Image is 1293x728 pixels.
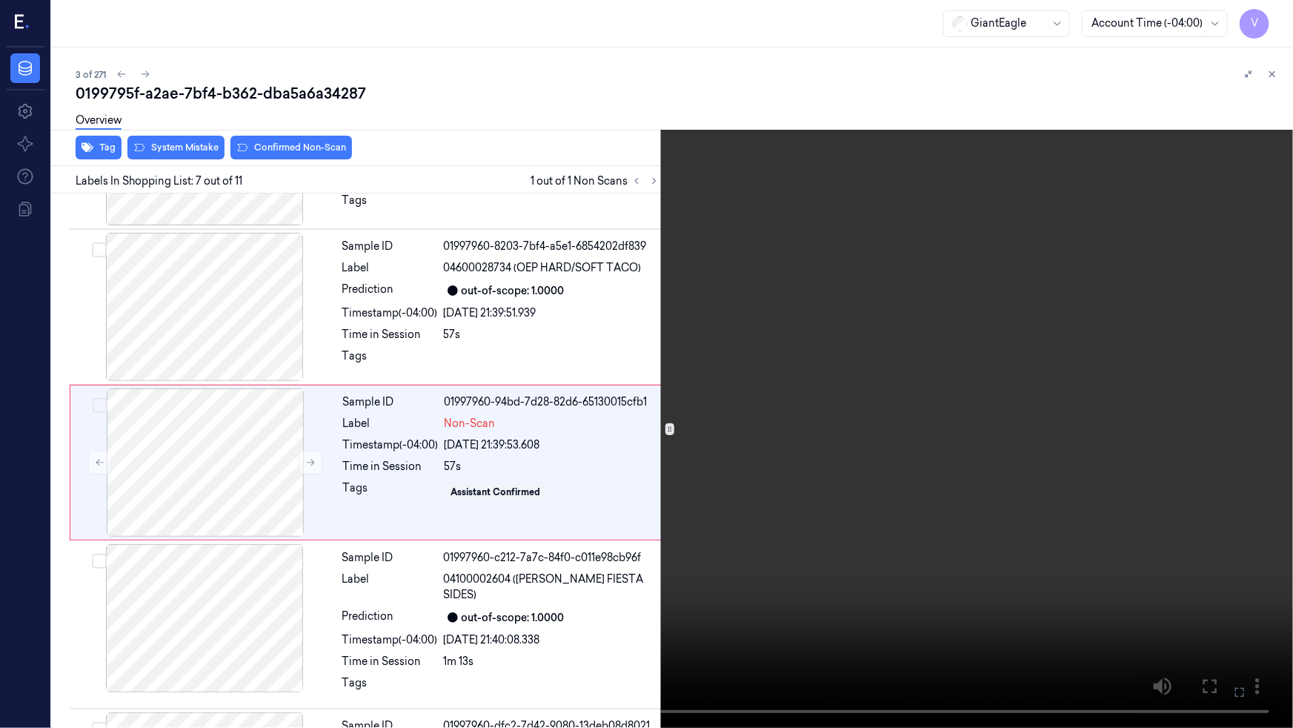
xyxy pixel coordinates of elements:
span: 1 out of 1 Non Scans [531,172,663,190]
a: Overview [76,113,122,130]
div: 01997960-8203-7bf4-a5e1-6854202df839 [444,239,660,254]
button: Tag [76,136,122,159]
div: 57s [444,327,660,343]
div: out-of-scope: 1.0000 [462,610,565,626]
span: 3 of 271 [76,68,107,81]
div: Tags [342,348,438,372]
button: Select row [92,242,107,257]
div: Timestamp (-04:00) [342,632,438,648]
div: Time in Session [343,459,439,474]
div: Timestamp (-04:00) [343,437,439,453]
div: Label [343,416,439,431]
div: Time in Session [342,327,438,343]
button: V [1240,9,1269,39]
div: Prediction [342,282,438,300]
div: 01997960-c212-7a7c-84f0-c011e98cb96f [444,550,660,566]
div: Label [342,572,438,603]
div: 01997960-94bd-7d28-82d6-65130015cfb1 [445,394,659,410]
span: 04100002604 ([PERSON_NAME] FIESTA SIDES) [444,572,660,603]
div: Timestamp (-04:00) [342,305,438,321]
button: Select row [92,554,107,569]
div: Prediction [342,609,438,626]
div: 57s [445,459,659,474]
div: Label [342,260,438,276]
div: Assistant Confirmed [451,486,541,499]
div: Tags [342,675,438,699]
div: out-of-scope: 1.0000 [462,283,565,299]
div: 0199795f-a2ae-7bf4-b362-dba5a6a34287 [76,83,1281,104]
div: Tags [343,480,439,504]
button: Confirmed Non-Scan [230,136,352,159]
span: Non-Scan [445,416,496,431]
div: Sample ID [343,394,439,410]
div: [DATE] 21:40:08.338 [444,632,660,648]
div: [DATE] 21:39:51.939 [444,305,660,321]
span: Labels In Shopping List: 7 out of 11 [76,173,242,189]
span: 04600028734 (OEP HARD/SOFT TACO) [444,260,642,276]
div: Tags [342,193,438,216]
button: Select row [93,398,107,413]
div: Time in Session [342,654,438,669]
div: Sample ID [342,550,438,566]
div: Sample ID [342,239,438,254]
div: 1m 13s [444,654,660,669]
div: [DATE] 21:39:53.608 [445,437,659,453]
button: System Mistake [127,136,225,159]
